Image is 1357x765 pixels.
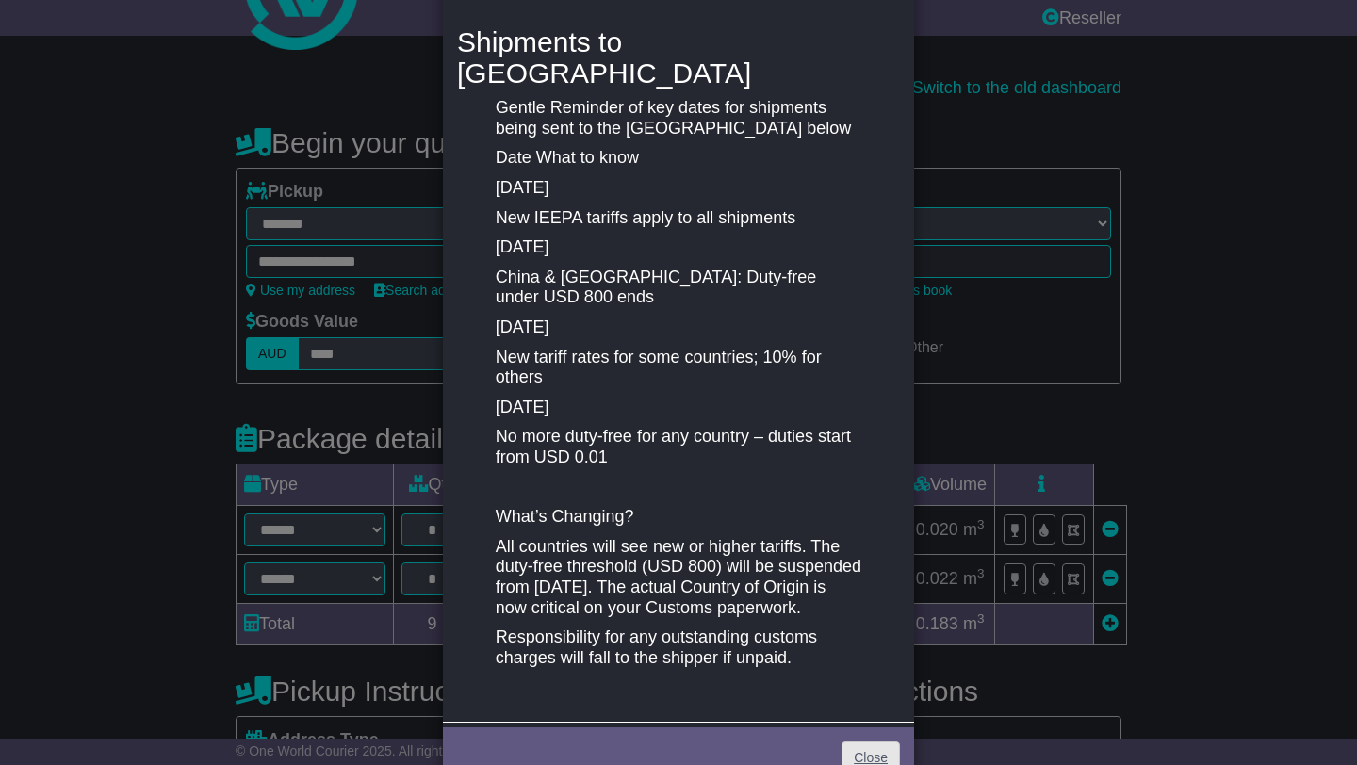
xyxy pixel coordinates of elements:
p: All countries will see new or higher tariffs. The duty-free threshold (USD 800) will be suspended... [496,537,861,618]
p: [DATE] [496,317,861,338]
p: China & [GEOGRAPHIC_DATA]: Duty-free under USD 800 ends [496,268,861,308]
p: No more duty-free for any country – duties start from USD 0.01 [496,427,861,467]
h4: Shipments to [GEOGRAPHIC_DATA] [457,26,900,89]
p: What’s Changing? [496,507,861,528]
p: [DATE] [496,178,861,199]
p: New tariff rates for some countries; 10% for others [496,348,861,388]
p: New IEEPA tariffs apply to all shipments [496,208,861,229]
p: Date What to know [496,148,861,169]
p: Responsibility for any outstanding customs charges will fall to the shipper if unpaid. [496,627,861,668]
p: [DATE] [496,398,861,418]
p: [DATE] [496,237,861,258]
p: Gentle Reminder of key dates for shipments being sent to the [GEOGRAPHIC_DATA] below [496,98,861,138]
